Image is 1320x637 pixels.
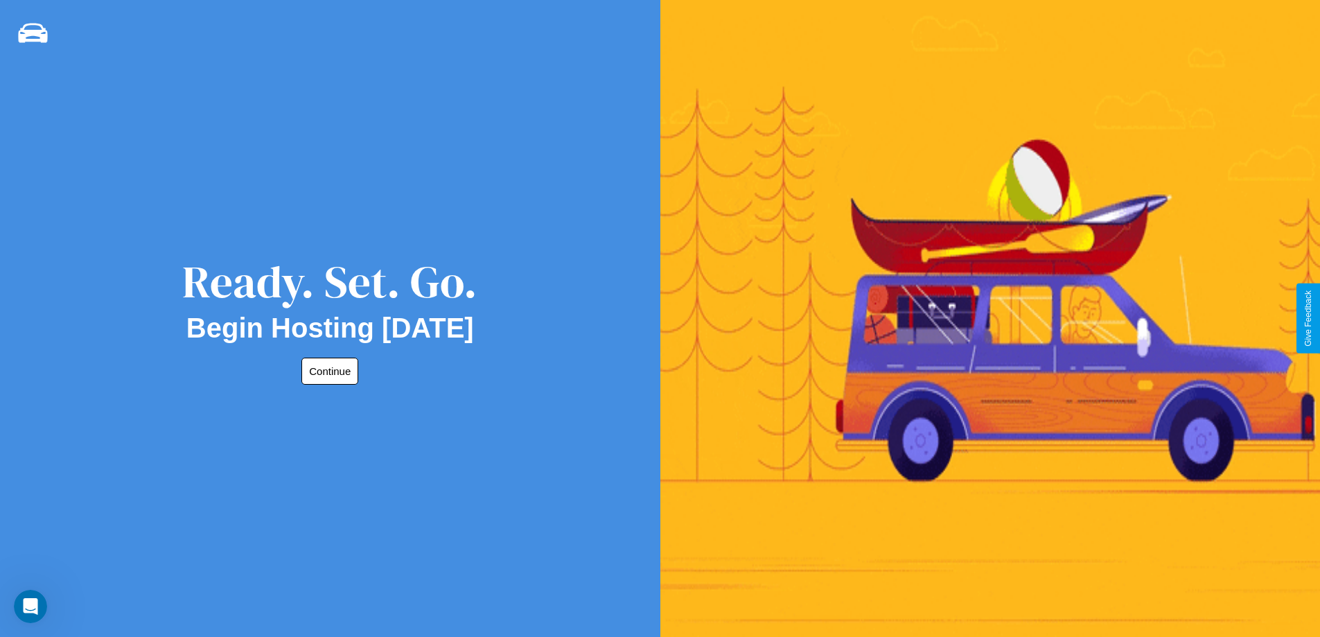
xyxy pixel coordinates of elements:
div: Give Feedback [1303,290,1313,347]
button: Continue [301,358,358,385]
div: Ready. Set. Go. [182,251,477,313]
iframe: Intercom live chat [14,590,47,623]
h2: Begin Hosting [DATE] [186,313,474,344]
